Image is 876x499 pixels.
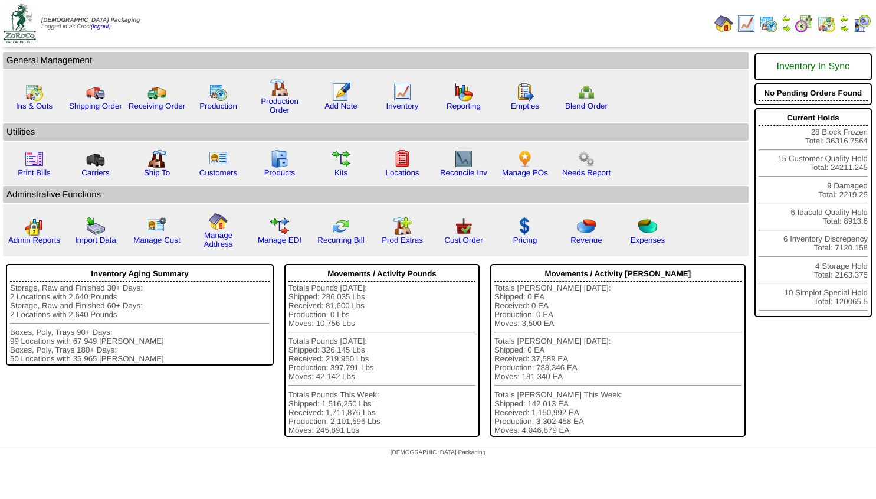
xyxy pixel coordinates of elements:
[147,83,166,102] img: truck2.gif
[332,83,350,102] img: orders.gif
[86,149,105,168] img: truck3.gif
[10,266,270,282] div: Inventory Aging Summary
[270,78,289,97] img: factory.gif
[288,283,475,435] div: Totals Pounds [DATE]: Shipped: 286,035 Lbs Received: 81,600 Lbs Production: 0 Lbs Moves: 10,756 L...
[41,17,140,30] span: Logged in as Crost
[393,149,412,168] img: locations.gif
[288,266,475,282] div: Movements / Activity Pounds
[386,102,419,110] a: Inventory
[41,17,140,24] span: [DEMOGRAPHIC_DATA] Packaging
[75,236,116,244] a: Import Data
[494,283,742,435] div: Totals [PERSON_NAME] [DATE]: Shipped: 0 EA Received: 0 EA Production: 0 EA Moves: 3,500 EA Totals...
[317,236,364,244] a: Recurring Bill
[577,149,596,168] img: workflow.png
[454,217,473,236] img: cust_order.png
[516,149,534,168] img: po.png
[133,236,180,244] a: Manage Cust
[385,168,419,177] a: Locations
[91,24,111,30] a: (logout)
[737,14,756,33] img: line_graph.gif
[782,24,791,33] img: arrowright.gif
[69,102,122,110] a: Shipping Order
[10,283,270,363] div: Storage, Raw and Finished 30+ Days: 2 Locations with 2,640 Pounds Storage, Raw and Finished 60+ D...
[382,236,423,244] a: Prod Extras
[204,231,233,249] a: Manage Address
[754,108,872,317] div: 28 Block Frozen Total: 36316.7564 15 Customer Quality Hold Total: 24211.245 9 Damaged Total: 2219...
[759,110,868,126] div: Current Holds
[86,217,105,236] img: import.gif
[8,236,60,244] a: Admin Reports
[638,217,657,236] img: pie_chart2.png
[147,149,166,168] img: factory2.gif
[839,14,849,24] img: arrowleft.gif
[440,168,487,177] a: Reconcile Inv
[511,102,539,110] a: Empties
[759,14,778,33] img: calendarprod.gif
[25,217,44,236] img: graph2.png
[494,266,742,282] div: Movements / Activity [PERSON_NAME]
[782,14,791,24] img: arrowleft.gif
[86,83,105,102] img: truck.gif
[565,102,608,110] a: Blend Order
[795,14,813,33] img: calendarblend.gif
[199,168,237,177] a: Customers
[817,14,836,33] img: calendarinout.gif
[270,149,289,168] img: cabinet.gif
[516,217,534,236] img: dollar.gif
[444,236,483,244] a: Cust Order
[393,217,412,236] img: prodextras.gif
[258,236,301,244] a: Manage EDI
[570,236,602,244] a: Revenue
[516,83,534,102] img: workorder.gif
[3,123,749,141] td: Utilities
[4,4,36,43] img: zoroco-logo-small.webp
[454,149,473,168] img: line_graph2.gif
[129,102,185,110] a: Receiving Order
[144,168,170,177] a: Ship To
[334,168,347,177] a: Kits
[324,102,357,110] a: Add Note
[25,149,44,168] img: invoice2.gif
[81,168,109,177] a: Carriers
[264,168,296,177] a: Products
[759,56,868,78] div: Inventory In Sync
[391,449,485,456] span: [DEMOGRAPHIC_DATA] Packaging
[759,86,868,101] div: No Pending Orders Found
[209,212,228,231] img: home.gif
[562,168,611,177] a: Needs Report
[199,102,237,110] a: Production
[270,217,289,236] img: edi.gif
[447,102,481,110] a: Reporting
[16,102,53,110] a: Ins & Outs
[631,236,665,244] a: Expenses
[3,52,749,69] td: General Management
[393,83,412,102] img: line_graph.gif
[261,97,298,115] a: Production Order
[852,14,871,33] img: calendarcustomer.gif
[332,149,350,168] img: workflow.gif
[3,186,749,203] td: Adminstrative Functions
[332,217,350,236] img: reconcile.gif
[577,83,596,102] img: network.png
[209,83,228,102] img: calendarprod.gif
[839,24,849,33] img: arrowright.gif
[18,168,51,177] a: Print Bills
[714,14,733,33] img: home.gif
[502,168,548,177] a: Manage POs
[513,236,537,244] a: Pricing
[25,83,44,102] img: calendarinout.gif
[454,83,473,102] img: graph.gif
[577,217,596,236] img: pie_chart.png
[146,217,168,236] img: managecust.png
[209,149,228,168] img: customers.gif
